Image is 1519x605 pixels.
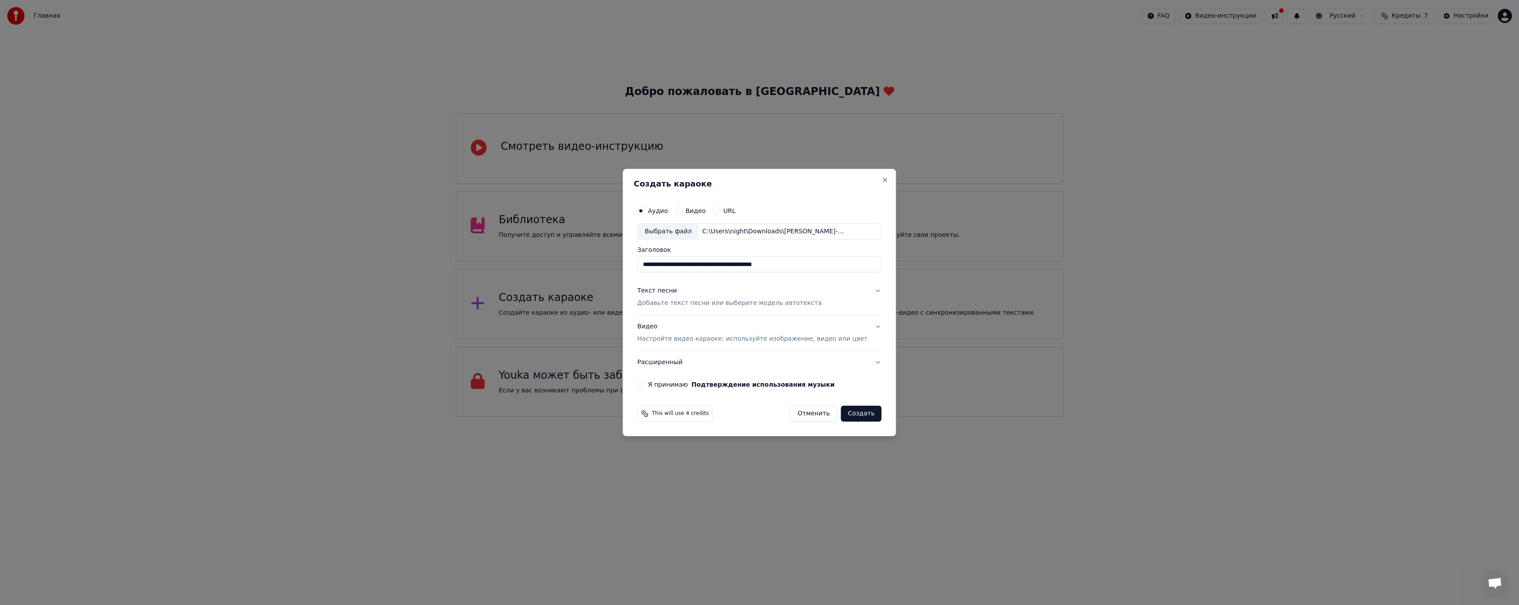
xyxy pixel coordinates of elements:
[638,224,699,240] div: Выбрать файл
[685,208,706,214] label: Видео
[652,410,709,417] span: This will use 4 credits
[634,180,885,188] h2: Создать караоке
[637,280,881,315] button: Текст песниДобавьте текст песни или выберите модель автотекста
[637,323,867,344] div: Видео
[637,316,881,351] button: ВидеоНастройте видео караоке: используйте изображение, видео или цвет
[723,208,736,214] label: URL
[637,335,867,343] p: Настройте видео караоке: используйте изображение, видео или цвет
[699,227,849,236] div: C:\Users\night\Downloads\[PERSON_NAME]-_Beregite_svoikh_blizkikh_78118785.mp3
[648,208,668,214] label: Аудио
[790,406,837,422] button: Отменить
[648,381,835,388] label: Я принимаю
[841,406,881,422] button: Создать
[637,247,881,253] label: Заголовок
[691,381,835,388] button: Я принимаю
[637,287,677,296] div: Текст песни
[637,299,822,308] p: Добавьте текст песни или выберите модель автотекста
[637,351,881,374] button: Расширенный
